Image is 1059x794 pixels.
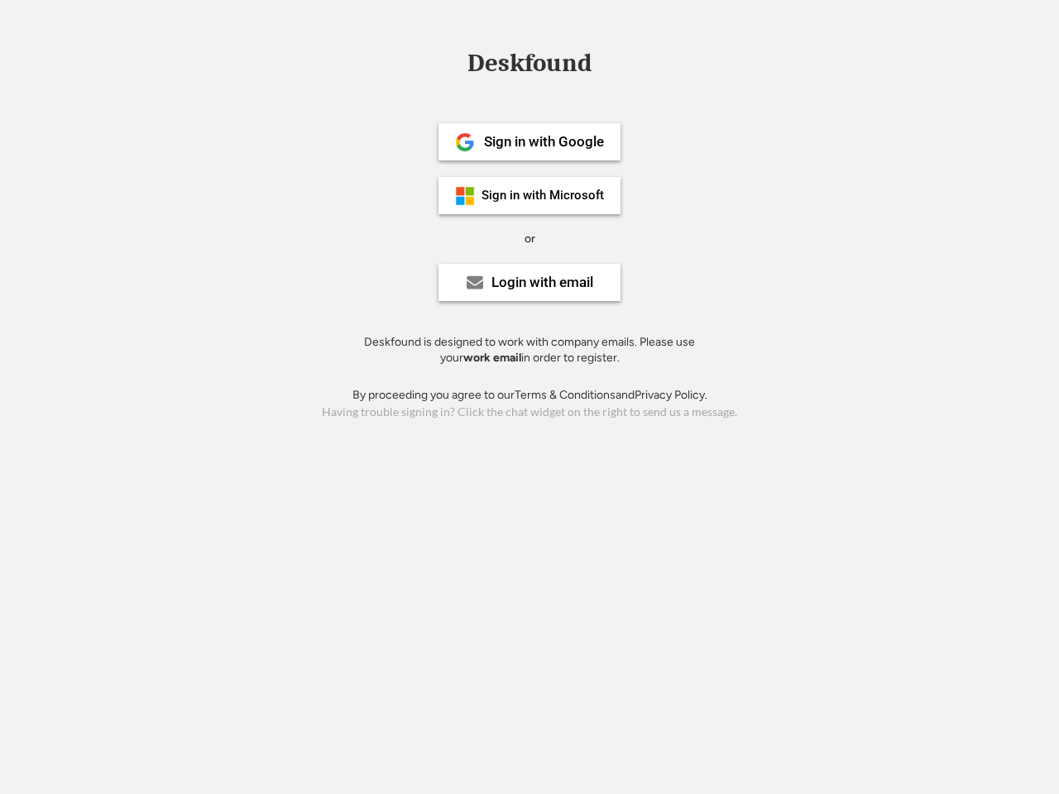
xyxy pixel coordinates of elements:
a: Terms & Conditions [515,388,616,402]
div: Sign in with Google [484,135,604,149]
img: 1024px-Google__G__Logo.svg.png [455,132,475,152]
div: Deskfound [459,50,600,76]
div: Login with email [491,275,593,289]
div: Deskfound is designed to work with company emails. Please use your in order to register. [343,334,716,366]
img: ms-symbollockup_mssymbol_19.png [455,186,475,206]
div: By proceeding you agree to our and [352,387,707,404]
div: Sign in with Microsoft [482,189,604,202]
strong: work email [463,351,521,365]
div: or [525,231,535,247]
a: Privacy Policy. [635,388,707,402]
